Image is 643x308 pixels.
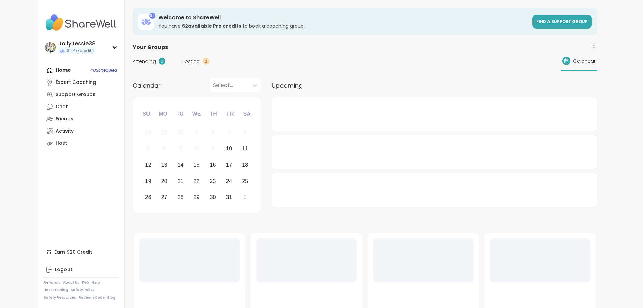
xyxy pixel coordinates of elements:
[107,295,115,300] a: Blog
[238,142,252,156] div: Choose Saturday, October 11th, 2025
[173,142,188,156] div: Not available Tuesday, October 7th, 2025
[182,23,241,29] b: 62 available Pro credit s
[56,140,67,147] div: Host
[157,174,171,188] div: Choose Monday, October 20th, 2025
[44,89,119,101] a: Support Groups
[223,106,238,121] div: Fr
[71,288,95,292] a: Safety Policy
[189,106,204,121] div: We
[44,101,119,113] a: Chat
[210,176,216,186] div: 23
[159,58,165,65] div: 0
[145,128,151,137] div: 28
[195,128,198,137] div: 1
[173,174,188,188] div: Choose Tuesday, October 21st, 2025
[178,176,184,186] div: 21
[157,158,171,172] div: Choose Monday, October 13th, 2025
[532,15,592,29] a: Find a support group
[194,193,200,202] div: 29
[44,113,119,125] a: Friends
[140,124,253,205] div: month 2025-10
[210,193,216,202] div: 30
[182,58,200,65] span: Hosting
[92,280,100,285] a: Help
[63,280,79,285] a: About Us
[133,81,161,90] span: Calendar
[58,40,96,47] div: JollyJessie38
[161,176,167,186] div: 20
[56,91,96,98] div: Support Groups
[56,128,74,135] div: Activity
[242,144,248,153] div: 11
[56,103,68,110] div: Chat
[242,176,248,186] div: 25
[145,176,151,186] div: 19
[222,190,236,205] div: Choose Friday, October 31st, 2025
[44,76,119,89] a: Expert Coaching
[189,190,204,205] div: Choose Wednesday, October 29th, 2025
[55,266,72,273] div: Logout
[45,42,56,53] img: JollyJessie38
[82,280,89,285] a: FAQ
[222,125,236,140] div: Not available Friday, October 3rd, 2025
[56,79,96,86] div: Expert Coaching
[238,158,252,172] div: Choose Saturday, October 18th, 2025
[206,142,220,156] div: Not available Thursday, October 9th, 2025
[226,176,232,186] div: 24
[44,280,60,285] a: Referrals
[141,158,156,172] div: Choose Sunday, October 12th, 2025
[163,144,166,153] div: 6
[44,264,119,276] a: Logout
[44,288,68,292] a: Host Training
[226,144,232,153] div: 10
[161,160,167,169] div: 13
[206,125,220,140] div: Not available Thursday, October 2nd, 2025
[133,58,156,65] span: Attending
[179,144,182,153] div: 7
[206,190,220,205] div: Choose Thursday, October 30th, 2025
[536,19,588,24] span: Find a support group
[222,142,236,156] div: Choose Friday, October 10th, 2025
[573,57,596,65] span: Calendar
[158,14,528,21] h3: Welcome to ShareWell
[56,116,73,122] div: Friends
[222,174,236,188] div: Choose Friday, October 24th, 2025
[141,190,156,205] div: Choose Sunday, October 26th, 2025
[141,142,156,156] div: Not available Sunday, October 5th, 2025
[141,125,156,140] div: Not available Sunday, September 28th, 2025
[189,125,204,140] div: Not available Wednesday, October 1st, 2025
[203,58,209,65] div: 0
[44,137,119,149] a: Host
[226,160,232,169] div: 17
[222,158,236,172] div: Choose Friday, October 17th, 2025
[211,128,214,137] div: 2
[239,106,254,121] div: Sa
[210,160,216,169] div: 16
[139,106,154,121] div: Su
[156,106,170,121] div: Mo
[226,193,232,202] div: 31
[161,193,167,202] div: 27
[79,295,105,300] a: Redeem Code
[244,128,247,137] div: 4
[206,174,220,188] div: Choose Thursday, October 23rd, 2025
[173,190,188,205] div: Choose Tuesday, October 28th, 2025
[173,125,188,140] div: Not available Tuesday, September 30th, 2025
[44,246,119,258] div: Earn $20 Credit
[173,158,188,172] div: Choose Tuesday, October 14th, 2025
[145,160,151,169] div: 12
[149,13,155,19] div: 62
[157,125,171,140] div: Not available Monday, September 29th, 2025
[178,193,184,202] div: 28
[157,190,171,205] div: Choose Monday, October 27th, 2025
[195,144,198,153] div: 8
[44,295,76,300] a: Safety Resources
[189,174,204,188] div: Choose Wednesday, October 22nd, 2025
[44,11,119,34] img: ShareWell Nav Logo
[227,128,231,137] div: 3
[194,176,200,186] div: 22
[44,125,119,137] a: Activity
[146,144,150,153] div: 5
[238,190,252,205] div: Choose Saturday, November 1st, 2025
[242,160,248,169] div: 18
